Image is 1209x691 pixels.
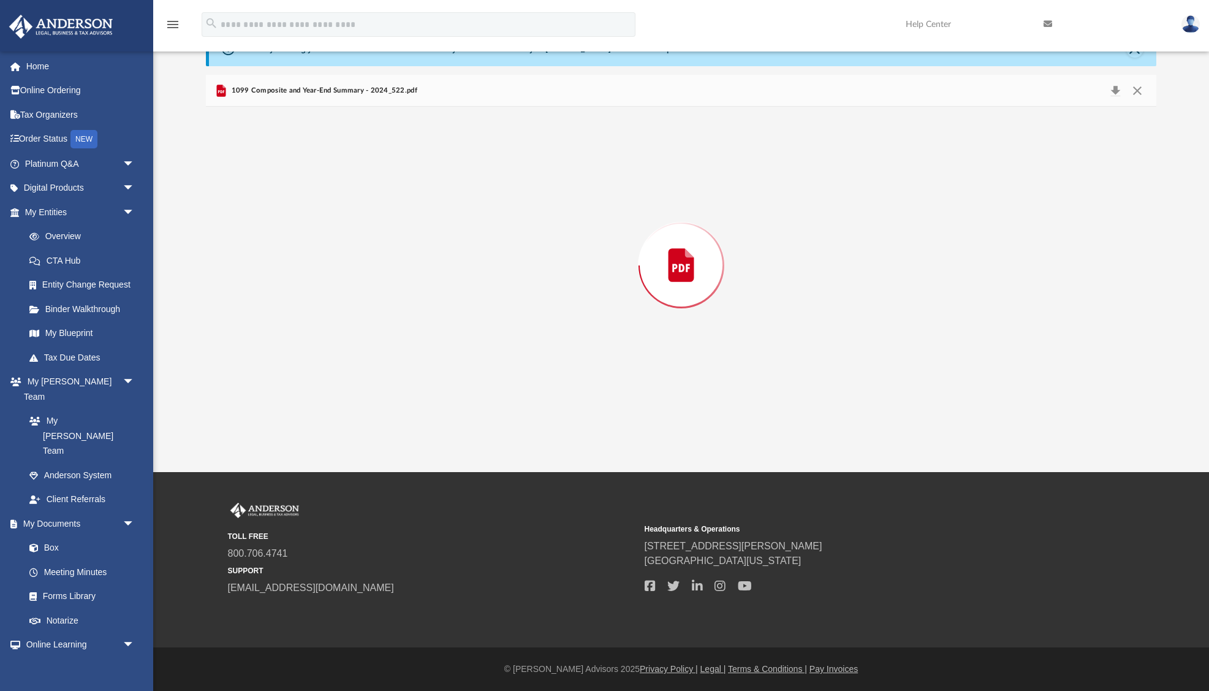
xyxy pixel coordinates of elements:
a: Anderson System [17,463,147,487]
small: Headquarters & Operations [645,524,1053,535]
a: Pay Invoices [809,664,858,674]
a: My Blueprint [17,321,147,346]
button: Download [1104,82,1126,99]
small: SUPPORT [228,565,636,576]
img: Anderson Advisors Platinum Portal [6,15,116,39]
small: TOLL FREE [228,531,636,542]
i: search [205,17,218,30]
span: arrow_drop_down [123,370,147,395]
div: NEW [70,130,97,148]
a: Digital Productsarrow_drop_down [9,176,153,200]
a: My Entitiesarrow_drop_down [9,200,153,224]
a: My Documentsarrow_drop_down [9,511,147,536]
a: Privacy Policy | [640,664,698,674]
a: Overview [17,224,153,249]
i: menu [165,17,180,32]
a: Online Learningarrow_drop_down [9,633,147,657]
img: Anderson Advisors Platinum Portal [228,503,301,519]
a: Binder Walkthrough [17,297,153,321]
a: [GEOGRAPHIC_DATA][US_STATE] [645,555,802,566]
button: Close [1126,82,1148,99]
img: User Pic [1181,15,1200,33]
a: My [PERSON_NAME] Team [17,409,141,464]
a: Box [17,536,141,560]
a: Legal | [700,664,726,674]
span: 1099 Composite and Year-End Summary - 2024_522.pdf [229,85,417,96]
a: Forms Library [17,584,141,609]
a: Platinum Q&Aarrow_drop_down [9,151,153,176]
a: Meeting Minutes [17,560,147,584]
a: Order StatusNEW [9,127,153,152]
a: 800.706.4741 [228,548,288,559]
a: Entity Change Request [17,273,153,297]
a: menu [165,23,180,32]
a: Tax Due Dates [17,345,153,370]
a: CTA Hub [17,248,153,273]
a: [STREET_ADDRESS][PERSON_NAME] [645,541,822,551]
span: arrow_drop_down [123,633,147,658]
span: arrow_drop_down [123,176,147,201]
a: Online Ordering [9,78,153,103]
a: Tax Organizers [9,102,153,127]
span: arrow_drop_down [123,200,147,225]
div: © [PERSON_NAME] Advisors 2025 [153,663,1209,676]
div: Preview [206,75,1156,424]
span: arrow_drop_down [123,511,147,536]
a: Home [9,54,153,78]
a: [EMAIL_ADDRESS][DOMAIN_NAME] [228,582,394,593]
a: My [PERSON_NAME] Teamarrow_drop_down [9,370,147,409]
span: arrow_drop_down [123,151,147,177]
a: Client Referrals [17,487,147,512]
a: Notarize [17,608,147,633]
a: Terms & Conditions | [728,664,807,674]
